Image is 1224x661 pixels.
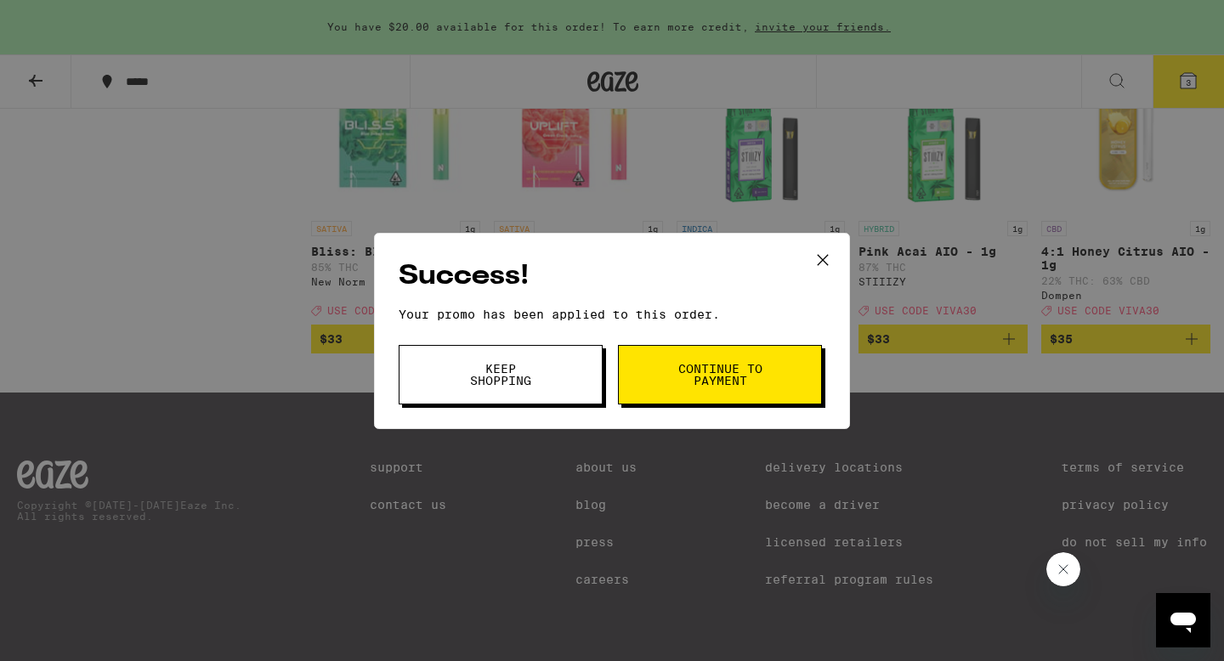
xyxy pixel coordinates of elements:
iframe: Button to launch messaging window [1156,593,1210,647]
span: Hi. Need any help? [10,12,122,25]
span: Keep Shopping [457,363,544,387]
button: Keep Shopping [399,345,603,404]
iframe: Close message [1046,552,1080,586]
p: Your promo has been applied to this order. [399,308,825,321]
button: Continue to payment [618,345,822,404]
span: Continue to payment [677,363,763,387]
h2: Success! [399,257,825,296]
